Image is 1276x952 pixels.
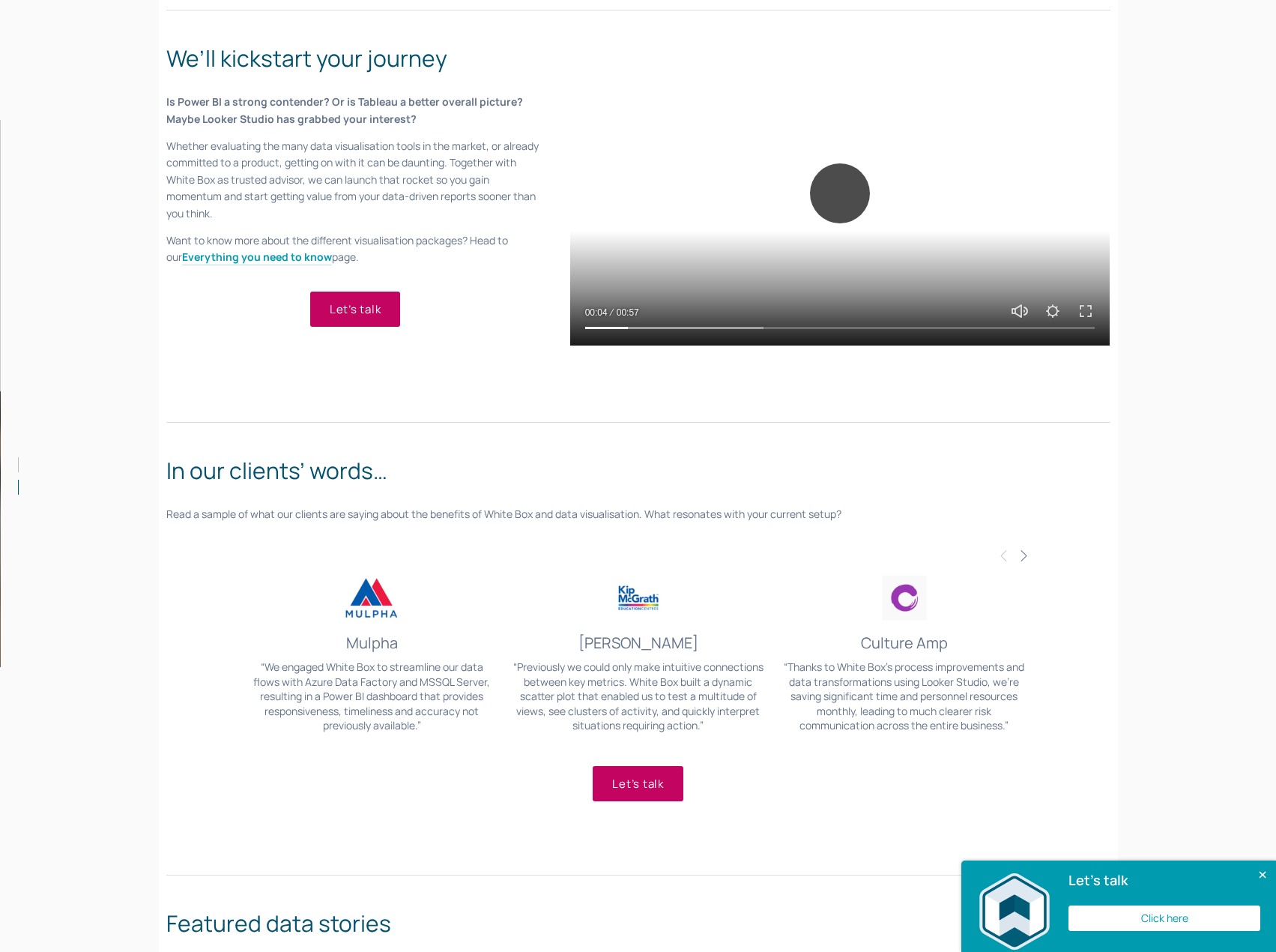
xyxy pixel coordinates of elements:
[977,871,1052,952] img: dialog featured image
[1068,871,1245,890] h4: Let's talk
[513,573,764,623] img: Kip McGrath
[166,94,525,125] strong: Is Power BI a strong contender? Or is Tableau a better overall picture? Maybe Looker Studio has g...
[998,548,1010,561] span: Previous
[585,322,1095,333] input: Seek
[1018,548,1029,561] span: Next
[166,454,1110,487] h2: In our clients’ words…
[166,41,545,75] h2: We’ll kickstart your journey
[779,660,1029,733] p: “Thanks to White Box’s process improvements and data transformations using Looker Studio, we're s...
[861,633,948,653] a: Culture Amp
[1246,861,1276,891] button: Close
[346,633,398,653] a: Mulpha
[513,660,764,733] p: “Previously we could only make intuitive connections between key metrics. White Box built a dynam...
[166,232,545,266] p: Want to know more about the different visualisation packages? Head to our page.
[310,292,401,327] a: Let’s talk
[247,573,497,623] img: Mulpha
[182,250,332,264] strong: Everything you need to know
[578,633,698,653] a: [PERSON_NAME]
[961,861,1276,952] div: Let's talk
[1068,906,1260,931] button: Click here
[166,506,1110,522] p: Read a sample of what our clients are saying about the benefits of White Box and data visualisati...
[182,250,332,265] a: Everything you need to know
[166,906,1110,940] h2: Featured data stories
[611,305,643,320] div: Duration
[779,573,1029,623] img: Culture Amp
[810,163,870,223] button: Pause
[247,660,497,733] p: “We engaged White Box to streamline our data flows with Azure Data Factory and MSSQL Server, resu...
[585,305,611,320] div: Current time
[166,138,545,222] p: Whether evaluating the many data visualisation tools in the market, or already committed to a pro...
[593,766,683,801] a: Let’s talk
